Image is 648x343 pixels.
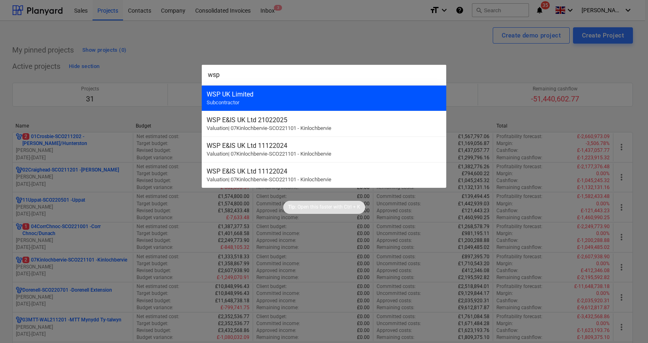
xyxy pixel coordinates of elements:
[298,204,343,211] p: Open this faster with
[207,125,331,131] span: Valuation | 07Kinlochbervie-SCO221101 - Kinlochbervie
[202,136,446,162] div: WSP E&IS UK Ltd 11122024Valuation| 07Kinlochbervie-SCO221101 - Kinlochbervie
[202,85,446,111] div: WSP UK LimitedSubcontractor
[207,151,331,157] span: Valuation | 07Kinlochbervie-SCO221101 - Kinlochbervie
[207,99,239,106] span: Subcontractor
[207,142,441,150] div: WSP E&IS UK Ltd 11122024
[207,116,441,124] div: WSP E&IS UK Ltd 21022025
[207,90,441,98] div: WSP UK Limited
[607,304,648,343] iframe: Chat Widget
[202,65,446,85] input: Search for projects, line-items, subcontracts, valuations, subcontractors...
[202,111,446,136] div: WSP E&IS UK Ltd 21022025Valuation| 07Kinlochbervie-SCO221101 - Kinlochbervie
[344,204,360,211] p: Ctrl + K
[202,162,446,188] div: WSP E&IS UK Ltd 11122024Valuation| 07Kinlochbervie-SCO221101 - Kinlochbervie
[283,201,365,214] div: Tip:Open this faster withCtrl + K
[207,176,331,182] span: Valuation | 07Kinlochbervie-SCO221101 - Kinlochbervie
[207,167,441,175] div: WSP E&IS UK Ltd 11122024
[288,204,296,211] p: Tip:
